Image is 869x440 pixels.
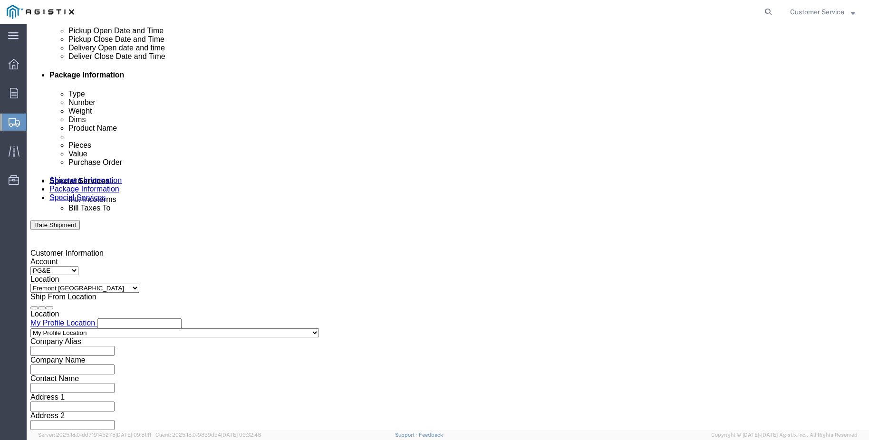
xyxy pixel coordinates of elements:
[116,432,151,438] span: [DATE] 09:51:11
[38,432,151,438] span: Server: 2025.18.0-dd719145275
[395,432,419,438] a: Support
[790,6,856,18] button: Customer Service
[419,432,443,438] a: Feedback
[221,432,261,438] span: [DATE] 09:32:48
[790,7,844,17] span: Customer Service
[27,24,869,430] iframe: FS Legacy Container
[7,5,74,19] img: logo
[155,432,261,438] span: Client: 2025.18.0-9839db4
[711,431,858,439] span: Copyright © [DATE]-[DATE] Agistix Inc., All Rights Reserved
